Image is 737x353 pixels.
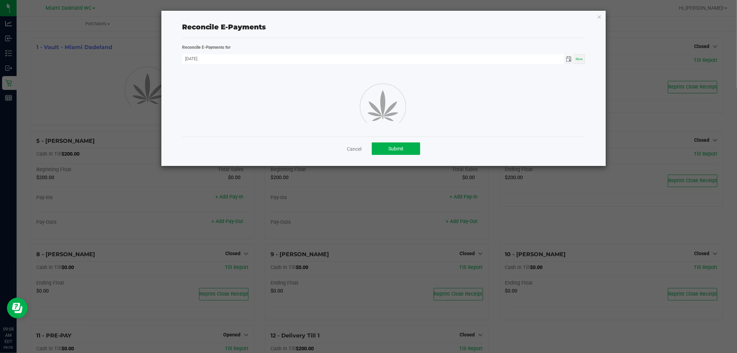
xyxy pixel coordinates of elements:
[372,142,420,155] button: Submit
[347,146,361,152] a: Cancel
[182,54,564,63] input: Date
[182,22,585,32] div: Reconcile E-Payments
[564,54,574,64] span: Toggle calendar
[7,298,28,318] iframe: Resource center
[388,146,404,151] span: Submit
[576,57,583,61] span: Now
[182,45,231,50] strong: Reconcile E-Payments for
